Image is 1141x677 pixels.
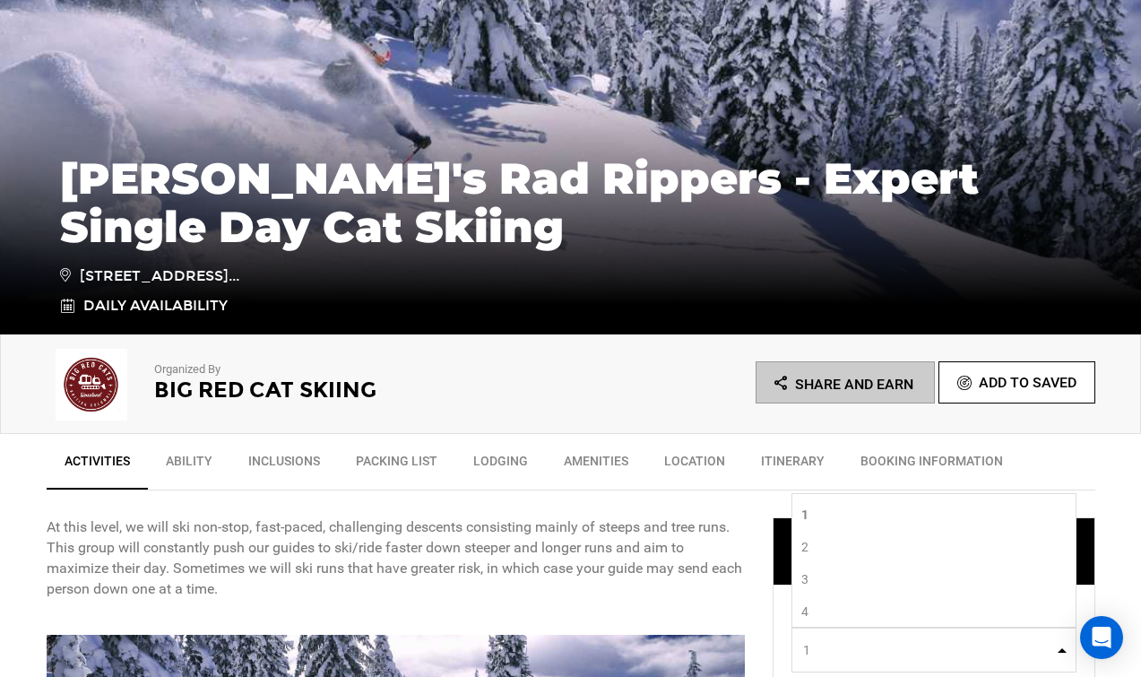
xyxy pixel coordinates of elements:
[791,628,1076,673] button: 1
[803,641,1053,659] span: 1
[83,297,228,314] span: Daily Availability
[455,443,546,488] a: Lodging
[154,361,522,378] p: Organized By
[230,443,338,488] a: Inclusions
[47,443,148,490] a: Activities
[743,443,843,488] a: Itinerary
[801,538,808,556] span: 2
[801,570,808,588] span: 3
[338,443,455,488] a: Packing List
[646,443,743,488] a: Location
[47,517,746,599] p: At this level, we will ski non-stop, fast-paced, challenging descents consisting mainly of steeps...
[47,349,136,421] img: 167567cb2bba5bdb08183156b043ac59.png
[801,603,808,621] span: 4
[1080,616,1123,659] div: Open Intercom Messenger
[546,443,646,488] a: Amenities
[60,265,239,287] span: [STREET_ADDRESS]...
[801,506,808,524] span: 1
[979,374,1076,391] span: Add To Saved
[60,154,1082,251] h1: [PERSON_NAME]'s Rad Rippers - Expert Single Day Cat Skiing
[148,443,230,488] a: Ability
[154,378,522,402] h2: Big Red Cat Skiing
[843,443,1021,488] a: BOOKING INFORMATION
